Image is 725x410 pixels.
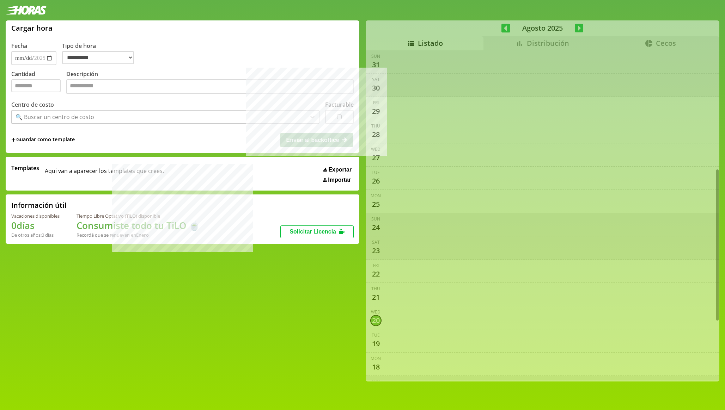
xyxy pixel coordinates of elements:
[11,136,16,144] span: +
[11,219,60,232] h1: 0 días
[321,166,354,173] button: Exportar
[11,200,67,210] h2: Información útil
[45,164,164,183] span: Aqui van a aparecer los templates que crees.
[62,42,140,65] label: Tipo de hora
[11,23,53,33] h1: Cargar hora
[325,101,354,108] label: Facturable
[66,79,354,94] textarea: Descripción
[290,229,336,235] span: Solicitar Licencia
[328,177,351,183] span: Importar
[11,232,60,238] div: De otros años: 0 días
[11,136,75,144] span: +Guardar como template
[77,213,200,219] div: Tiempo Libre Optativo (TiLO) disponible
[6,6,47,15] img: logotipo
[11,79,61,92] input: Cantidad
[136,232,149,238] b: Enero
[11,42,27,50] label: Fecha
[11,70,66,96] label: Cantidad
[11,101,54,108] label: Centro de costo
[62,51,134,64] select: Tipo de hora
[77,232,200,238] div: Recordá que se renuevan en
[11,213,60,219] div: Vacaciones disponibles
[328,167,352,173] span: Exportar
[11,164,39,172] span: Templates
[66,70,354,96] label: Descripción
[16,113,94,121] div: 🔍 Buscar un centro de costo
[77,219,200,232] h1: Consumiste todo tu TiLO 🍵
[280,225,354,238] button: Solicitar Licencia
